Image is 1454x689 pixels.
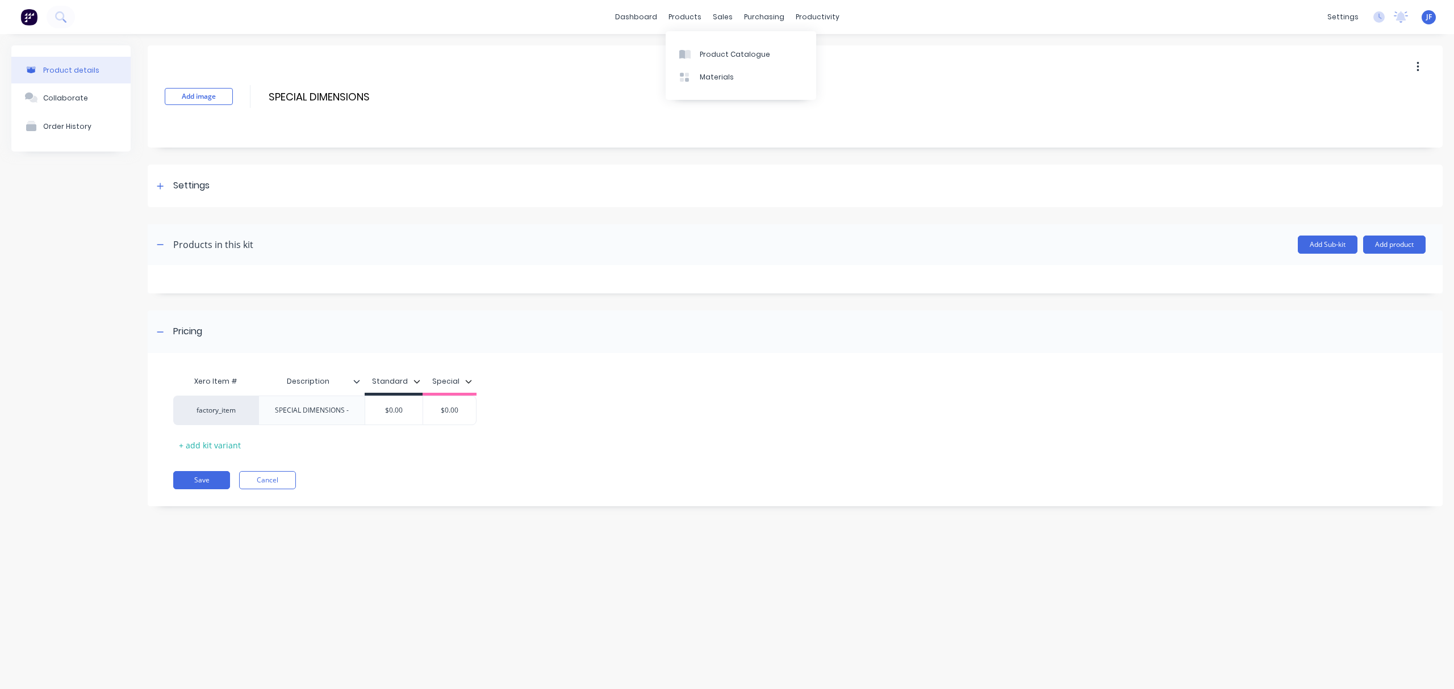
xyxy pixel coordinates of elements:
[700,72,734,82] div: Materials
[421,396,478,425] div: $0.00
[1363,236,1426,254] button: Add product
[173,179,210,193] div: Settings
[173,370,258,393] div: Xero Item #
[707,9,738,26] div: sales
[432,376,459,386] div: Special
[666,43,816,65] a: Product Catalogue
[11,83,131,112] button: Collaborate
[738,9,790,26] div: purchasing
[666,66,816,89] a: Materials
[663,9,707,26] div: products
[366,373,426,390] button: Standard
[11,57,131,83] button: Product details
[173,396,477,425] div: factory_itemSPECIAL DIMENSIONS -$0.00$0.00
[43,94,88,102] div: Collaborate
[165,88,233,105] button: Add image
[173,471,230,489] button: Save
[173,325,202,339] div: Pricing
[43,122,91,131] div: Order History
[258,370,365,393] div: Description
[268,89,469,105] input: Enter kit name
[43,66,99,74] div: Product details
[790,9,845,26] div: productivity
[239,471,296,489] button: Cancel
[173,238,253,251] div: Products in this kit
[372,376,408,386] div: Standard
[20,9,37,26] img: Factory
[365,396,423,425] div: $0.00
[700,49,770,60] div: Product Catalogue
[427,373,478,390] button: Special
[258,367,358,396] div: Description
[266,403,358,418] div: SPECIAL DIMENSIONS -
[1298,236,1357,254] button: Add Sub-kit
[11,112,131,140] button: Order History
[1322,9,1364,26] div: settings
[185,405,248,415] div: factory_item
[609,9,663,26] a: dashboard
[1426,12,1432,22] span: JF
[173,436,246,454] div: + add kit variant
